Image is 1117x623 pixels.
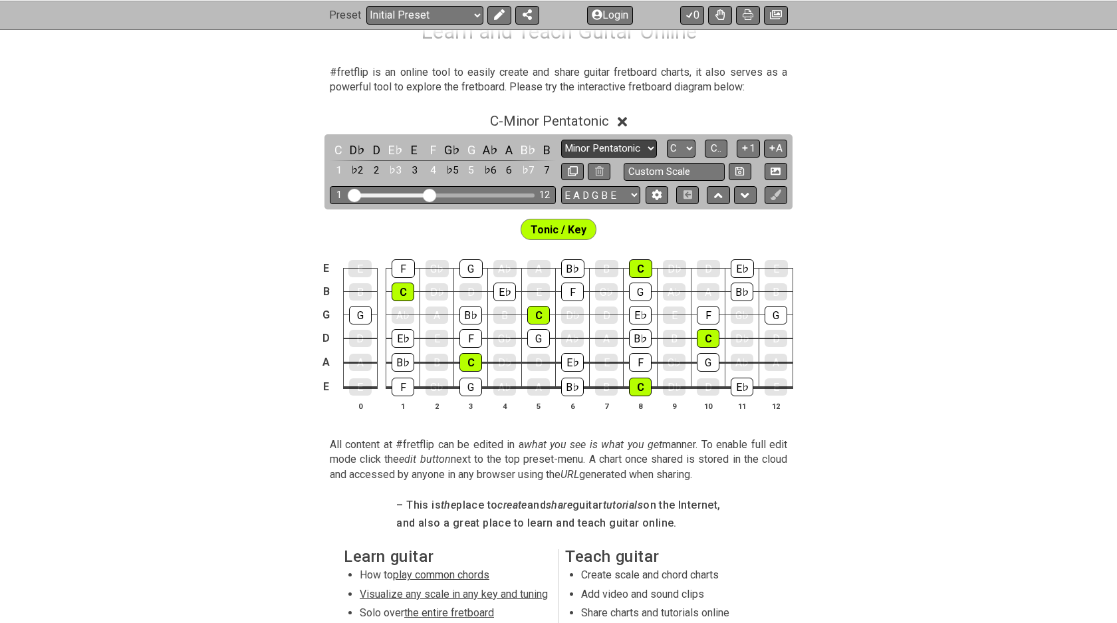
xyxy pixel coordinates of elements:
[330,437,787,482] p: All content at #fretflip can be edited in a manner. To enable full edit mode click the next to th...
[522,399,556,413] th: 5
[463,162,480,180] div: toggle scale degree
[392,283,414,301] div: C
[680,5,704,24] button: 0
[396,516,720,531] h4: and also a great place to learn and teach guitar online.
[348,260,372,277] div: E
[624,399,658,413] th: 8
[318,280,334,303] td: B
[481,141,499,159] div: toggle pitch class
[588,163,610,181] button: Delete
[392,329,414,348] div: E♭
[697,378,719,396] div: D
[426,330,448,347] div: E
[556,399,590,413] th: 6
[646,186,668,204] button: Edit Tuning
[581,587,771,606] li: Add video and sound clips
[368,141,385,159] div: toggle pitch class
[603,499,644,511] em: tutorials
[527,329,550,348] div: G
[663,354,685,371] div: G♭
[454,399,488,413] th: 3
[629,306,652,324] div: E♭
[595,307,618,324] div: D
[318,326,334,350] td: D
[527,306,550,324] div: C
[697,283,719,301] div: A
[731,354,753,371] div: A♭
[734,186,757,204] button: Move down
[387,141,404,159] div: toggle pitch class
[527,378,550,396] div: A
[426,378,448,396] div: G♭
[493,307,516,324] div: B
[658,399,691,413] th: 9
[729,163,751,181] button: Store user defined scale
[731,259,754,278] div: E♭
[765,330,787,347] div: D
[459,259,483,278] div: G
[561,378,584,396] div: B♭
[765,354,787,371] div: A
[527,354,550,371] div: D
[731,307,753,324] div: G♭
[546,499,572,511] em: share
[493,330,516,347] div: G♭
[501,141,518,159] div: toggle pitch class
[629,259,652,278] div: C
[344,549,552,564] h2: Learn guitar
[725,399,759,413] th: 11
[392,259,415,278] div: F
[349,162,366,180] div: toggle scale degree
[420,399,454,413] th: 2
[629,283,652,301] div: G
[539,189,550,201] div: 12
[697,353,719,372] div: G
[731,330,753,347] div: D♭
[539,141,556,159] div: toggle pitch class
[764,5,788,24] button: Create image
[459,283,482,301] div: D
[765,283,787,301] div: B
[318,374,334,400] td: E
[519,162,537,180] div: toggle scale degree
[527,260,551,277] div: A
[349,354,372,371] div: A
[329,9,361,21] span: Preset
[487,5,511,24] button: Edit Preset
[515,5,539,24] button: Share Preset
[330,141,347,159] div: toggle pitch class
[759,399,793,413] th: 12
[392,378,414,396] div: F
[629,329,652,348] div: B♭
[667,140,695,158] select: Tonic/Root
[426,283,448,301] div: D♭
[560,468,579,481] em: URL
[663,283,685,301] div: A♭
[697,306,719,324] div: F
[406,162,423,180] div: toggle scale degree
[336,189,342,201] div: 1
[368,162,385,180] div: toggle scale degree
[707,186,729,204] button: Move up
[349,141,366,159] div: toggle pitch class
[711,142,721,154] span: C..
[443,162,461,180] div: toggle scale degree
[705,140,727,158] button: C..
[459,306,482,324] div: B♭
[318,350,334,375] td: A
[561,330,584,347] div: A♭
[697,260,720,277] div: D
[501,162,518,180] div: toggle scale degree
[393,568,489,581] span: play common chords
[406,141,423,159] div: toggle pitch class
[343,399,377,413] th: 0
[349,378,372,396] div: E
[386,399,420,413] th: 1
[426,354,448,371] div: B
[765,260,788,277] div: E
[425,141,442,159] div: toggle pitch class
[463,141,480,159] div: toggle pitch class
[426,307,448,324] div: A
[493,378,516,396] div: A♭
[349,306,372,324] div: G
